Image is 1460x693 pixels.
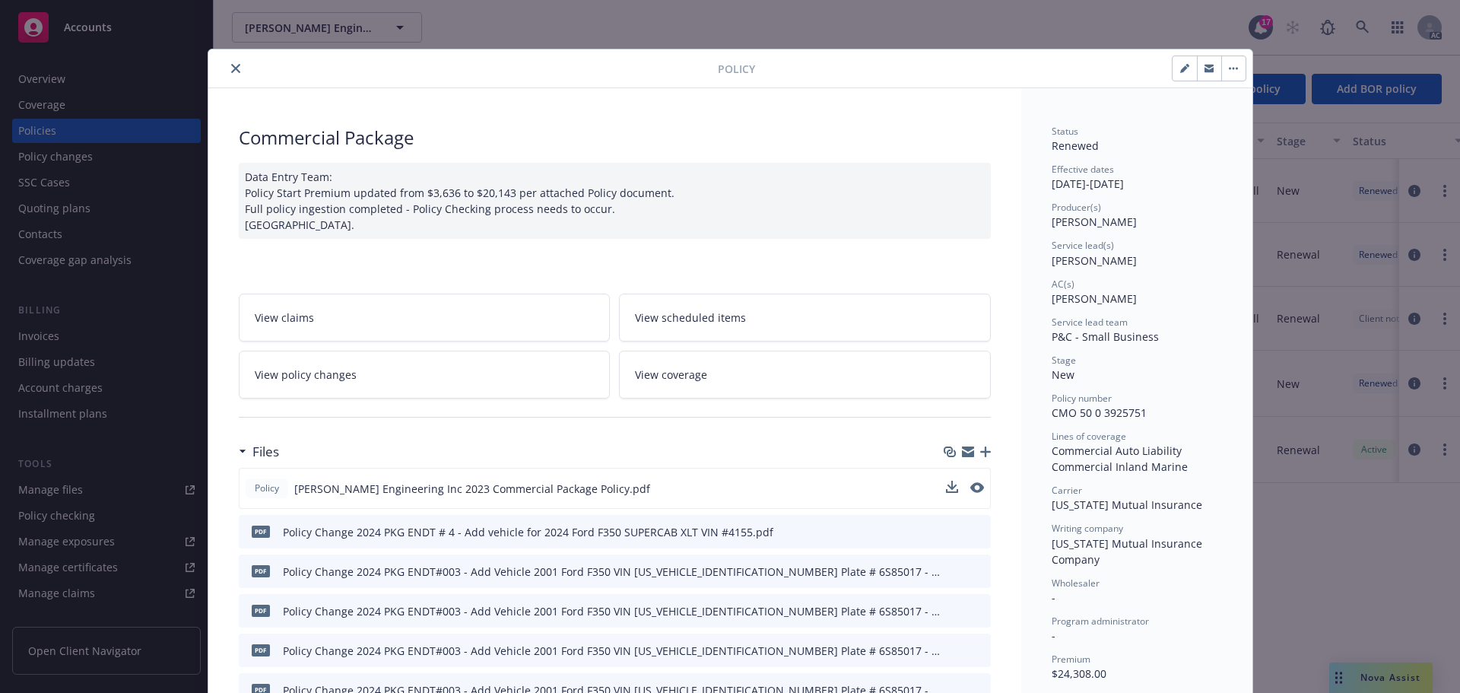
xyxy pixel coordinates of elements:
[239,163,991,239] div: Data Entry Team: Policy Start Premium updated from $3,636 to $20,143 per attached Policy document...
[1052,291,1137,306] span: [PERSON_NAME]
[947,643,959,659] button: download file
[1052,497,1202,512] span: [US_STATE] Mutual Insurance
[1052,329,1159,344] span: P&C - Small Business
[283,564,941,580] div: Policy Change 2024 PKG ENDT#003 - Add Vehicle 2001 Ford F350 VIN [US_VEHICLE_IDENTIFICATION_NUMBE...
[1052,278,1074,291] span: AC(s)
[252,442,279,462] h3: Files
[1052,125,1078,138] span: Status
[635,367,707,383] span: View coverage
[294,481,650,497] span: [PERSON_NAME] Engineering Inc 2023 Commercial Package Policy.pdf
[1052,653,1090,666] span: Premium
[1052,459,1222,475] div: Commercial Inland Marine
[946,481,958,497] button: download file
[1052,215,1137,229] span: [PERSON_NAME]
[283,603,941,619] div: Policy Change 2024 PKG ENDT#003 - Add Vehicle 2001 Ford F350 VIN [US_VEHICLE_IDENTIFICATION_NUMBE...
[1052,430,1126,443] span: Lines of coverage
[239,125,991,151] div: Commercial Package
[1052,239,1114,252] span: Service lead(s)
[252,605,270,616] span: pdf
[1052,392,1112,405] span: Policy number
[1052,367,1074,382] span: New
[619,351,991,399] a: View coverage
[1052,405,1147,420] span: CMO 50 0 3925751
[1052,536,1205,567] span: [US_STATE] Mutual Insurance Company
[252,482,282,495] span: Policy
[947,524,959,540] button: download file
[283,643,941,659] div: Policy Change 2024 PKG ENDT#003 - Add Vehicle 2001 Ford F350 VIN [US_VEHICLE_IDENTIFICATION_NUMBE...
[283,524,773,540] div: Policy Change 2024 PKG ENDT # 4 - Add vehicle for 2024 Ford F350 SUPERCAB XLT VIN #4155.pdf
[1052,615,1149,628] span: Program administrator
[239,442,279,462] div: Files
[947,603,959,619] button: download file
[1052,628,1055,643] span: -
[1052,138,1099,153] span: Renewed
[971,524,985,540] button: preview file
[1052,484,1082,497] span: Carrier
[1052,163,1222,192] div: [DATE] - [DATE]
[227,59,245,78] button: close
[1052,201,1101,214] span: Producer(s)
[718,61,755,77] span: Policy
[947,564,959,580] button: download file
[1052,443,1222,459] div: Commercial Auto Liability
[1052,253,1137,268] span: [PERSON_NAME]
[252,526,270,537] span: pdf
[971,603,985,619] button: preview file
[971,564,985,580] button: preview file
[239,351,611,399] a: View policy changes
[1052,590,1055,605] span: -
[970,482,984,493] button: preview file
[619,294,991,342] a: View scheduled items
[1052,577,1100,590] span: Wholesaler
[1052,163,1114,176] span: Effective dates
[255,367,357,383] span: View policy changes
[970,481,984,497] button: preview file
[635,310,746,326] span: View scheduled items
[239,294,611,342] a: View claims
[946,481,958,493] button: download file
[1052,354,1076,367] span: Stage
[971,643,985,659] button: preview file
[1052,666,1106,681] span: $24,308.00
[255,310,314,326] span: View claims
[252,644,270,656] span: pdf
[1052,522,1123,535] span: Writing company
[252,565,270,577] span: pdf
[1052,316,1128,329] span: Service lead team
